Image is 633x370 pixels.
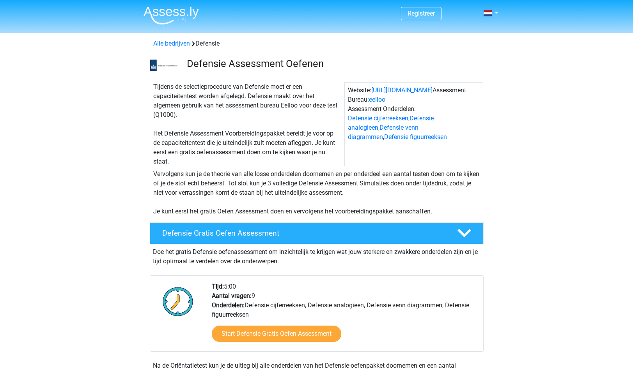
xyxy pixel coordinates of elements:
[212,326,341,342] a: Start Defensie Gratis Oefen Assessment
[371,86,433,94] a: [URL][DOMAIN_NAME]
[150,39,483,48] div: Defensie
[348,115,408,122] a: Defensie cijferreeksen
[384,133,447,141] a: Defensie figuurreeksen
[187,58,477,70] h3: Defensie Assessment Oefenen
[408,10,435,17] a: Registreer
[158,282,198,321] img: Klok
[212,292,252,300] b: Aantal vragen:
[369,96,385,103] a: eelloo
[348,124,418,141] a: Defensie venn diagrammen
[162,229,445,238] h4: Defensie Gratis Oefen Assessment
[344,82,483,166] div: Website: Assessment Bureau: Assessment Onderdelen: , , ,
[147,222,487,244] a: Defensie Gratis Oefen Assessment
[212,301,245,309] b: Onderdelen:
[144,6,199,25] img: Assessly
[150,169,483,216] div: Vervolgens kun je de theorie van alle losse onderdelen doornemen en per onderdeel een aantal test...
[348,115,434,131] a: Defensie analogieen
[206,282,483,351] div: 5:00 9 Defensie cijferreeksen, Defensie analogieen, Defensie venn diagrammen, Defensie figuurreeksen
[212,283,224,290] b: Tijd:
[150,82,344,166] div: Tijdens de selectieprocedure van Defensie moet er een capaciteitentest worden afgelegd. Defensie ...
[153,40,190,47] a: Alle bedrijven
[150,244,484,266] div: Doe het gratis Defensie oefenassessment om inzichtelijk te krijgen wat jouw sterkere en zwakkere ...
